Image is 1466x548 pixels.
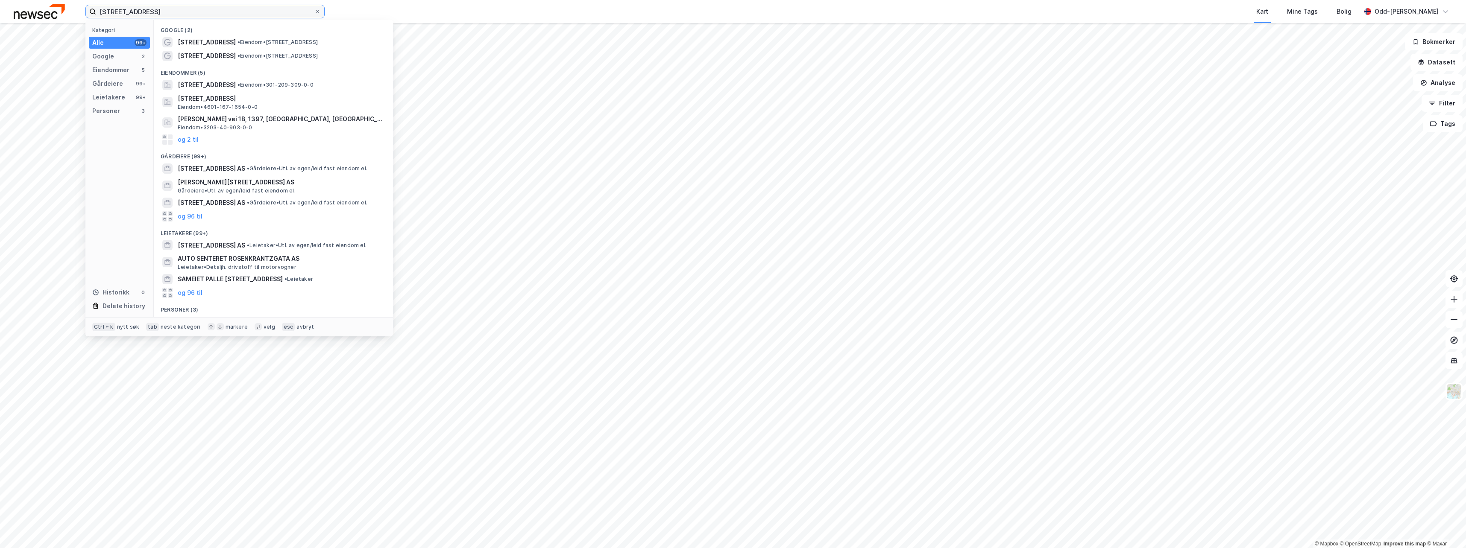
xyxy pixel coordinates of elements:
span: Gårdeiere • Utl. av egen/leid fast eiendom el. [247,199,367,206]
button: Analyse [1413,74,1463,91]
div: 2 [140,53,147,60]
span: [STREET_ADDRESS] AS [178,240,245,251]
div: Mine Tags [1287,6,1318,17]
div: Leietakere (99+) [154,223,393,239]
span: [STREET_ADDRESS] AS [178,198,245,208]
div: Kontrollprogram for chat [1423,507,1466,548]
div: Kategori [92,27,150,33]
button: Tags [1423,115,1463,132]
img: Z [1446,383,1462,399]
span: Eiendom • 4601-167-1654-0-0 [178,104,258,111]
span: [STREET_ADDRESS] [178,80,236,90]
button: Datasett [1410,54,1463,71]
span: SAMEIET PALLE [STREET_ADDRESS] [178,274,283,284]
div: Eiendommer (5) [154,63,393,78]
span: • [284,276,287,282]
a: OpenStreetMap [1340,541,1381,547]
div: markere [226,324,248,330]
span: [STREET_ADDRESS] AS [178,163,245,174]
span: Gårdeiere • Utl. av egen/leid fast eiendom el. [178,187,296,194]
span: Leietaker • Utl. av egen/leid fast eiendom el. [247,242,366,249]
div: Historikk [92,287,129,297]
span: [STREET_ADDRESS] [178,37,236,47]
div: velg [264,324,275,330]
img: newsec-logo.f6e21ccffca1b3a03d2d.png [14,4,65,19]
span: • [247,242,249,248]
span: Eiendom • [STREET_ADDRESS] [237,39,318,46]
span: • [247,199,249,206]
span: [PERSON_NAME][STREET_ADDRESS] AS [178,177,383,187]
div: esc [282,323,295,331]
span: Eiendom • [STREET_ADDRESS] [237,52,318,59]
div: Ctrl + k [92,323,115,331]
div: Kart [1256,6,1268,17]
div: avbryt [296,324,314,330]
div: Eiendommer [92,65,129,75]
div: 5 [140,67,147,73]
div: neste kategori [161,324,201,330]
a: Improve this map [1384,541,1426,547]
div: Leietakere [92,92,125,102]
span: [STREET_ADDRESS] [178,51,236,61]
div: Gårdeiere [92,79,123,89]
span: Gårdeiere • Utl. av egen/leid fast eiendom el. [247,165,367,172]
button: og 2 til [178,134,199,145]
a: Mapbox [1315,541,1338,547]
button: og 96 til [178,288,202,298]
div: Bolig [1337,6,1352,17]
input: Søk på adresse, matrikkel, gårdeiere, leietakere eller personer [96,5,314,18]
div: Google (2) [154,20,393,35]
div: 3 [140,108,147,114]
div: Gårdeiere (99+) [154,146,393,162]
div: Odd-[PERSON_NAME] [1375,6,1439,17]
span: Eiendom • 301-209-309-0-0 [237,82,314,88]
span: • [237,52,240,59]
div: Personer [92,106,120,116]
div: 99+ [135,94,147,101]
div: nytt søk [117,324,140,330]
button: og 96 til [178,211,202,222]
span: [STREET_ADDRESS] [178,93,383,104]
div: Delete history [103,301,145,311]
span: Eiendom • 3203-40-903-0-0 [178,124,252,131]
span: Leietaker [284,276,313,283]
span: • [237,82,240,88]
span: [PERSON_NAME] vei 1B, 1397, [GEOGRAPHIC_DATA], [GEOGRAPHIC_DATA] [178,114,383,124]
div: 99+ [135,80,147,87]
iframe: Chat Widget [1423,507,1466,548]
div: 0 [140,289,147,296]
div: 99+ [135,39,147,46]
div: Google [92,51,114,61]
div: Personer (3) [154,300,393,315]
div: tab [146,323,159,331]
button: Filter [1422,95,1463,112]
span: Leietaker • Detaljh. drivstoff til motorvogner [178,264,296,271]
div: Alle [92,38,104,48]
button: Bokmerker [1405,33,1463,50]
span: AUTO SENTERET ROSENKRANTZGATA AS [178,254,383,264]
span: • [247,165,249,172]
span: • [237,39,240,45]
